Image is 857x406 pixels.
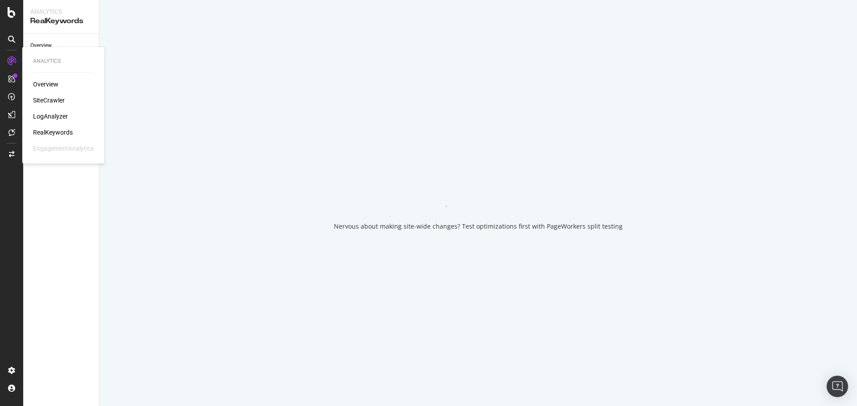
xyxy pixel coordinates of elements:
[30,41,92,50] a: Overview
[334,222,623,231] div: Nervous about making site-wide changes? Test optimizations first with PageWorkers split testing
[33,144,94,153] div: EngagementAnalytics
[30,16,92,26] div: RealKeywords
[30,7,92,16] div: Analytics
[33,57,94,65] div: Analytics
[30,41,52,50] div: Overview
[33,112,68,121] a: LogAnalyzer
[827,376,848,397] div: Open Intercom Messenger
[446,176,510,208] div: animation
[33,80,58,89] a: Overview
[33,96,65,105] a: SiteCrawler
[33,128,73,137] a: RealKeywords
